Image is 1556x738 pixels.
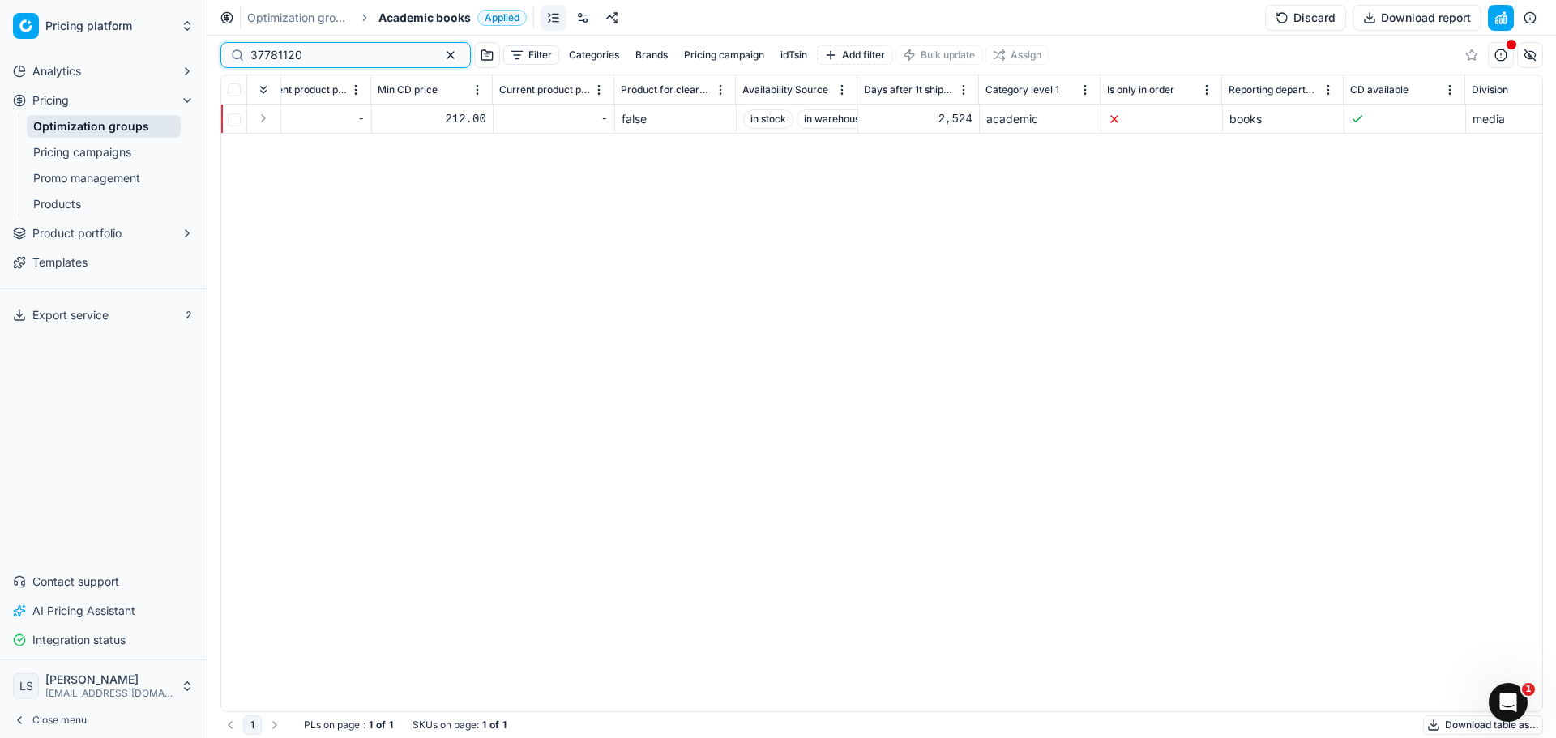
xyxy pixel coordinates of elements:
[500,111,608,127] div: -
[562,45,626,65] button: Categories
[32,603,135,619] span: AI Pricing Assistant
[32,714,87,727] span: Close menu
[376,719,386,732] strong: of
[14,674,38,698] span: LS
[257,111,365,127] div: -
[247,10,527,26] nav: breadcrumb
[499,83,591,96] span: Current product price
[743,109,793,129] span: in stock
[32,307,109,323] span: Export service
[32,225,122,241] span: Product portfolio
[220,715,240,735] button: Go to previous page
[865,111,972,127] div: 2,524
[265,715,284,735] button: Go to next page
[985,45,1049,65] button: Assign
[6,569,200,595] button: Contact support
[678,45,771,65] button: Pricing campaign
[6,58,200,84] button: Analytics
[6,6,200,45] button: Pricing platform
[1229,111,1337,127] div: books
[45,19,174,33] span: Pricing platform
[6,709,200,732] button: Close menu
[27,193,181,215] a: Products
[32,632,126,648] span: Integration status
[27,167,181,190] a: Promo management
[6,302,200,328] button: Export service
[503,45,559,65] button: Filter
[220,715,284,735] nav: pagination
[1522,683,1535,696] span: 1
[502,719,507,732] strong: 1
[254,109,273,128] button: Expand
[27,115,181,138] a: Optimization groups
[1472,83,1508,96] span: Division
[378,111,486,127] div: 212.00
[477,10,527,26] span: Applied
[413,719,479,732] span: SKUs on page :
[482,719,486,732] strong: 1
[369,719,373,732] strong: 1
[985,83,1059,96] span: Category level 1
[864,83,955,96] span: Days after 1t shipment
[378,10,527,26] span: Academic booksApplied
[6,220,200,246] button: Product portfolio
[774,45,814,65] button: idTsin
[742,83,828,96] span: Availability Source
[45,672,174,687] span: [PERSON_NAME]
[254,80,273,100] button: Expand all
[304,719,393,732] div: :
[32,92,69,109] span: Pricing
[45,687,174,700] span: [EMAIL_ADDRESS][DOMAIN_NAME]
[32,254,88,271] span: Templates
[304,719,360,732] span: PLs on page
[621,83,712,96] span: Product for clearance
[1489,683,1528,722] iframe: Intercom live chat
[1423,715,1543,735] button: Download table as...
[6,250,200,275] a: Templates
[378,83,438,96] span: Min CD price
[250,47,428,63] input: Search by SKU or title
[27,141,181,164] a: Pricing campaigns
[243,715,262,735] button: 1
[1353,5,1481,31] button: Download report
[256,83,348,96] span: Current product promo price
[817,45,892,65] button: Add filter
[6,87,200,113] button: Pricing
[896,45,982,65] button: Bulk update
[32,574,119,590] span: Contact support
[622,111,729,127] div: false
[797,109,873,129] span: in warehouse
[32,63,81,79] span: Analytics
[1350,83,1409,96] span: CD available
[6,627,200,653] button: Integration status
[6,598,200,624] button: AI Pricing Assistant
[247,10,351,26] a: Optimization groups
[378,10,471,26] span: Academic books
[389,719,393,732] strong: 1
[1265,5,1346,31] button: Discard
[986,111,1094,127] div: academic
[6,667,200,706] button: LS[PERSON_NAME][EMAIL_ADDRESS][DOMAIN_NAME]
[1229,83,1320,96] span: Reporting department
[1107,83,1174,96] span: Is only in order
[489,719,499,732] strong: of
[629,45,674,65] button: Brands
